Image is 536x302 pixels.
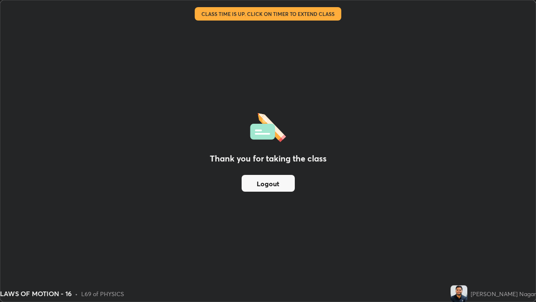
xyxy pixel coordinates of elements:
[471,289,536,298] div: [PERSON_NAME] Nagar
[451,285,467,302] img: 9f4007268c7146d6abf57a08412929d2.jpg
[250,110,286,142] img: offlineFeedback.1438e8b3.svg
[81,289,124,298] div: L69 of PHYSICS
[210,152,327,165] h2: Thank you for taking the class
[75,289,78,298] div: •
[242,175,295,192] button: Logout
